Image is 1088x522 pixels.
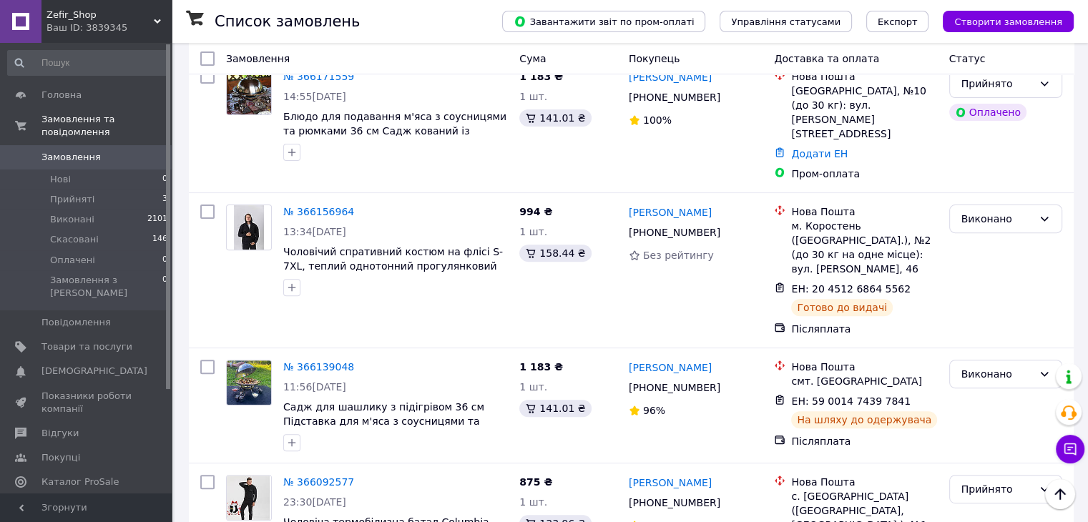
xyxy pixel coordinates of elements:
div: Готово до видачі [791,299,893,316]
span: 1 шт. [519,91,547,102]
span: Замовлення [226,53,290,64]
span: Управління статусами [731,16,840,27]
div: Нова Пошта [791,360,937,374]
button: Завантажити звіт по пром-оплаті [502,11,705,32]
img: Фото товару [234,205,264,250]
span: 1 шт. [519,381,547,393]
div: м. Коростень ([GEOGRAPHIC_DATA].), №2 (до 30 кг на одне місце): вул. [PERSON_NAME], 46 [791,219,937,276]
span: 1 183 ₴ [519,71,563,82]
span: 23:30[DATE] [283,496,346,508]
span: 2101 [147,213,167,226]
span: 14:55[DATE] [283,91,346,102]
span: 1 183 ₴ [519,361,563,373]
span: 875 ₴ [519,476,552,488]
span: Статус [949,53,986,64]
span: 1 шт. [519,226,547,237]
a: Створити замовлення [928,15,1074,26]
div: Прийнято [961,481,1033,497]
a: Садж для шашлику з підігрівом 36 см Підставка для м'яса з соусницями та рюмками [283,401,484,441]
a: Фото товару [226,69,272,115]
div: 141.01 ₴ [519,109,591,127]
div: Прийнято [961,76,1033,92]
span: Оплачені [50,254,95,267]
span: Без рейтингу [643,250,714,261]
span: 146 [152,233,167,246]
div: 141.01 ₴ [519,400,591,417]
h1: Список замовлень [215,13,360,30]
span: Покупець [629,53,680,64]
span: ЕН: 20 4512 6864 5562 [791,283,911,295]
span: Завантажити звіт по пром-оплаті [514,15,694,28]
div: [PHONE_NUMBER] [626,87,723,107]
div: Післяплата [791,322,937,336]
span: 96% [643,405,665,416]
div: Ваш ID: 3839345 [46,21,172,34]
img: Фото товару [227,360,271,405]
a: Чоловічий спративний костюм на флісі S-7XL, теплий однотонний прогулянковий костюм унісекс [283,246,503,286]
span: Замовлення та повідомлення [41,113,172,139]
a: [PERSON_NAME] [629,360,712,375]
span: Створити замовлення [954,16,1062,27]
a: Блюдо для подавання м'яса з соусницями та рюмками 36 см Садж кований із підігрівом, Тарілка для ш... [283,111,506,165]
span: Замовлення [41,151,101,164]
div: 158.44 ₴ [519,245,591,262]
span: 13:34[DATE] [283,226,346,237]
div: [PHONE_NUMBER] [626,222,723,242]
span: Cума [519,53,546,64]
img: Фото товару [227,70,271,114]
input: Пошук [7,50,169,76]
span: Повідомлення [41,316,111,329]
button: Створити замовлення [943,11,1074,32]
span: Скасовані [50,233,99,246]
span: Zefir_Shop [46,9,154,21]
img: Фото товару [227,476,271,520]
div: Оплачено [949,104,1026,121]
span: Товари та послуги [41,340,132,353]
span: Нові [50,173,71,186]
div: [GEOGRAPHIC_DATA], №10 (до 30 кг): вул. [PERSON_NAME][STREET_ADDRESS] [791,84,937,141]
button: Експорт [866,11,929,32]
div: Післяплата [791,434,937,448]
button: Чат з покупцем [1056,435,1084,463]
a: Фото товару [226,360,272,405]
div: Виконано [961,366,1033,382]
div: Пром-оплата [791,167,937,181]
a: № 366171559 [283,71,354,82]
span: Покупці [41,451,80,464]
a: [PERSON_NAME] [629,476,712,490]
a: Додати ЕН [791,148,848,159]
div: Нова Пошта [791,205,937,219]
span: Каталог ProSale [41,476,119,488]
a: [PERSON_NAME] [629,70,712,84]
a: № 366092577 [283,476,354,488]
div: [PHONE_NUMBER] [626,378,723,398]
span: Прийняті [50,193,94,206]
div: Нова Пошта [791,69,937,84]
span: 994 ₴ [519,206,552,217]
span: Головна [41,89,82,102]
span: Показники роботи компанії [41,390,132,415]
a: № 366156964 [283,206,354,217]
span: 0 [162,254,167,267]
span: 11:56[DATE] [283,381,346,393]
span: 1 шт. [519,496,547,508]
a: № 366139048 [283,361,354,373]
span: 0 [162,173,167,186]
span: Відгуки [41,427,79,440]
button: Управління статусами [720,11,852,32]
span: Виконані [50,213,94,226]
span: Доставка та оплата [774,53,879,64]
div: [PHONE_NUMBER] [626,493,723,513]
a: Фото товару [226,205,272,250]
div: Нова Пошта [791,475,937,489]
span: Замовлення з [PERSON_NAME] [50,274,162,300]
a: Фото товару [226,475,272,521]
div: На шляху до одержувача [791,411,937,428]
span: 100% [643,114,672,126]
a: [PERSON_NAME] [629,205,712,220]
span: 3 [162,193,167,206]
span: [DEMOGRAPHIC_DATA] [41,365,147,378]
